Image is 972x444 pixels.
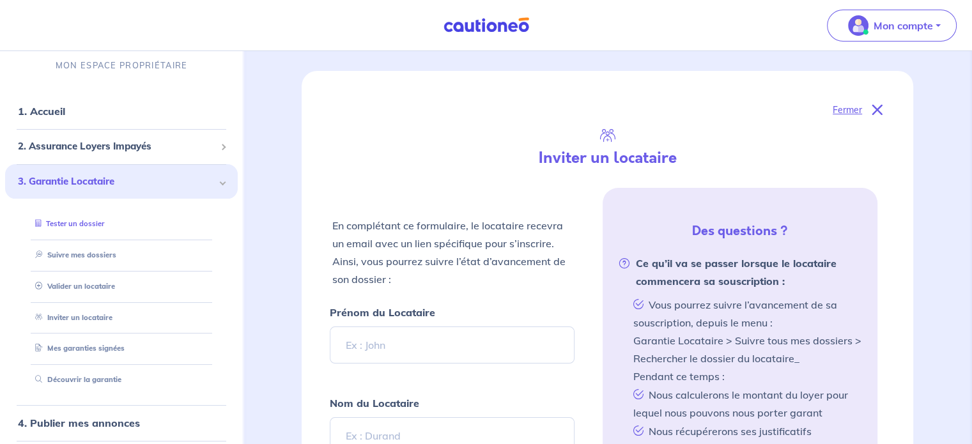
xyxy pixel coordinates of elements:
[833,102,862,118] p: Fermer
[5,410,238,436] div: 4. Publier mes annonces
[466,149,748,167] h4: Inviter un locataire
[20,307,222,328] div: Inviter un locataire
[848,15,868,36] img: illu_account_valid_menu.svg
[5,135,238,160] div: 2. Assurance Loyers Impayés
[30,376,121,385] a: Découvrir la garantie
[20,370,222,391] div: Découvrir la garantie
[5,99,238,125] div: 1. Accueil
[330,397,419,410] strong: Nom du Locataire
[827,10,957,42] button: illu_account_valid_menu.svgMon compte
[30,344,125,353] a: Mes garanties signées
[628,295,862,385] li: Vous pourrez suivre l’avancement de sa souscription, depuis le menu : Garantie Locataire > Suivre...
[608,224,872,239] h5: Des questions ?
[20,276,222,297] div: Valider un locataire
[30,313,112,322] a: Inviter un locataire
[874,18,933,33] p: Mon compte
[628,422,862,440] li: Nous récupérerons ses justificatifs
[628,385,862,422] li: Nous calculerons le montant du loyer pour lequel nous pouvons nous porter garant
[18,174,215,189] span: 3. Garantie Locataire
[330,326,574,364] input: Ex : John
[18,140,215,155] span: 2. Assurance Loyers Impayés
[30,220,104,229] a: Tester un dossier
[30,282,115,291] a: Valider un locataire
[30,250,116,259] a: Suivre mes dossiers
[5,164,238,199] div: 3. Garantie Locataire
[18,417,140,429] a: 4. Publier mes annonces
[20,339,222,360] div: Mes garanties signées
[330,306,435,319] strong: Prénom du Locataire
[18,105,65,118] a: 1. Accueil
[332,217,571,288] p: En complétant ce formulaire, le locataire recevra un email avec un lien spécifique pour s’inscrir...
[438,17,534,33] img: Cautioneo
[20,245,222,266] div: Suivre mes dossiers
[618,254,862,290] strong: Ce qu’il va se passer lorsque le locataire commencera sa souscription :
[56,60,187,72] p: MON ESPACE PROPRIÉTAIRE
[20,214,222,235] div: Tester un dossier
